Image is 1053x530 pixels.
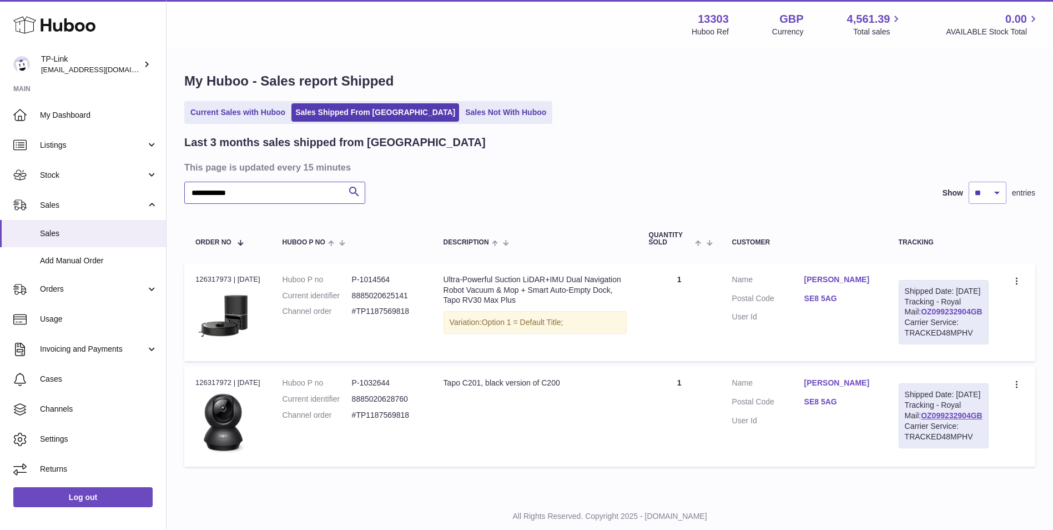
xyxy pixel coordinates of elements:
div: Carrier Service: TRACKED48MPHV [905,421,983,442]
dt: Current identifier [283,291,352,301]
a: [PERSON_NAME] [804,274,876,285]
div: Shipped Date: [DATE] [905,286,983,297]
span: My Dashboard [40,110,158,121]
a: SE8 5AG [804,397,876,407]
dt: Name [732,274,804,288]
dt: Channel order [283,410,352,421]
a: SE8 5AG [804,293,876,304]
span: 0.00 [1005,12,1027,27]
dt: Huboo P no [283,274,352,285]
label: Show [943,188,963,198]
dd: 8885020628760 [352,394,421,404]
p: All Rights Reserved. Copyright 2025 - [DOMAIN_NAME] [175,511,1044,522]
span: Invoicing and Payments [40,344,146,354]
div: Tracking - Royal Mail: [899,383,989,448]
span: entries [1012,188,1035,198]
span: Add Manual Order [40,256,158,266]
span: Quantity Sold [649,232,693,246]
a: OZ099232904GB [921,411,983,420]
a: Sales Shipped From [GEOGRAPHIC_DATA] [291,103,459,122]
span: 4,561.39 [847,12,890,27]
a: Log out [13,487,153,507]
span: Order No [195,239,231,246]
dd: P-1032644 [352,378,421,388]
dt: Name [732,378,804,391]
dt: User Id [732,416,804,426]
dd: #TP1187569818 [352,410,421,421]
strong: GBP [779,12,803,27]
span: Total sales [853,27,903,37]
span: Huboo P no [283,239,325,246]
span: Description [444,239,489,246]
span: Settings [40,434,158,444]
span: Cases [40,374,158,384]
dd: P-1014564 [352,274,421,285]
td: 1 [638,367,721,467]
span: Returns [40,464,158,474]
span: Option 1 = Default Title; [482,318,563,327]
img: 133031739979760.jpg [195,392,251,453]
a: 0.00 AVAILABLE Stock Total [946,12,1040,37]
span: Channels [40,404,158,414]
h1: My Huboo - Sales report Shipped [184,72,1035,90]
h3: This page is updated every 15 minutes [184,161,1032,173]
div: Tracking [899,239,989,246]
a: 4,561.39 Total sales [847,12,903,37]
dt: Postal Code [732,397,804,410]
dt: Huboo P no [283,378,352,388]
span: Listings [40,140,146,151]
div: 126317972 | [DATE] [195,378,260,388]
div: 126317973 | [DATE] [195,274,260,284]
h2: Last 3 months sales shipped from [GEOGRAPHIC_DATA] [184,135,486,150]
dt: User Id [732,312,804,322]
div: Variation: [444,311,627,334]
a: [PERSON_NAME] [804,378,876,388]
dt: Postal Code [732,293,804,307]
span: Sales [40,228,158,239]
div: Customer [732,239,876,246]
dd: 8885020625141 [352,291,421,301]
a: OZ099232904GB [921,307,983,316]
img: internalAdmin-13303@internal.huboo.com [13,56,30,73]
div: Shipped Date: [DATE] [905,389,983,400]
div: Ultra-Powerful Suction LiDAR+IMU Dual Navigation Robot Vacuum & Mop + Smart Auto-Empty Dock, Tapo... [444,274,627,306]
span: Stock [40,170,146,181]
span: Sales [40,200,146,211]
dt: Current identifier [283,394,352,404]
span: Orders [40,284,146,294]
td: 1 [638,263,721,361]
div: Tracking - Royal Mail: [899,280,989,344]
div: Carrier Service: TRACKED48MPHV [905,317,983,338]
dd: #TP1187569818 [352,306,421,317]
span: [EMAIL_ADDRESS][DOMAIN_NAME] [41,65,163,74]
div: Huboo Ref [692,27,729,37]
span: Usage [40,314,158,324]
div: TP-Link [41,54,141,75]
a: Sales Not With Huboo [461,103,550,122]
img: 01_large_20240808023803n.jpg [195,288,251,343]
dt: Channel order [283,306,352,317]
span: AVAILABLE Stock Total [946,27,1040,37]
strong: 13303 [698,12,729,27]
div: Currency [772,27,804,37]
a: Current Sales with Huboo [187,103,289,122]
div: Tapo C201, black version of C200 [444,378,627,388]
